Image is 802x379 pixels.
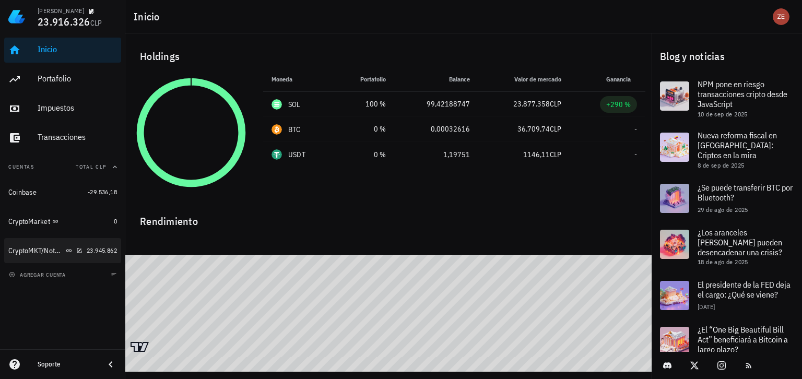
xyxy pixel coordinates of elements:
div: Impuestos [38,103,117,113]
div: 0 % [343,149,386,160]
a: CryptoMKT/NotBank 23.945.862 [4,238,121,263]
a: CryptoMarket 0 [4,209,121,234]
span: 0 [114,217,117,225]
div: Rendimiento [132,205,645,230]
span: 10 de sep de 2025 [698,110,748,118]
a: Portafolio [4,67,121,92]
div: [PERSON_NAME] [38,7,84,15]
th: Portafolio [335,67,394,92]
a: ¿Los aranceles [PERSON_NAME] pueden desencadenar una crisis? 18 de ago de 2025 [652,221,802,273]
span: ¿Se puede transferir BTC por Bluetooth? [698,182,793,203]
span: ¿El “One Big Beautiful Bill Act” beneficiará a Bitcoin a largo plazo? [698,324,788,354]
span: - [634,150,637,159]
span: 23.877.358 [513,99,550,109]
span: Ganancia [606,75,637,83]
div: 0,00032616 [403,124,470,135]
button: agregar cuenta [6,269,70,280]
th: Valor de mercado [478,67,570,92]
span: El presidente de la FED deja el cargo: ¿Qué se viene? [698,279,791,300]
span: Nueva reforma fiscal en [GEOGRAPHIC_DATA]: Criptos en la mira [698,130,777,160]
div: 1,19751 [403,149,470,160]
span: agregar cuenta [11,271,66,278]
div: Transacciones [38,132,117,142]
a: ¿Se puede transferir BTC por Bluetooth? 29 de ago de 2025 [652,175,802,221]
div: +290 % [606,99,631,110]
span: 8 de sep de 2025 [698,161,744,169]
div: Soporte [38,360,96,369]
span: 36.709,74 [517,124,550,134]
a: Nueva reforma fiscal en [GEOGRAPHIC_DATA]: Criptos en la mira 8 de sep de 2025 [652,124,802,175]
div: SOL [288,99,300,110]
div: Inicio [38,44,117,54]
div: BTC-icon [272,124,282,135]
span: -29.536,18 [88,188,117,196]
span: CLP [90,18,102,28]
div: 99,42188747 [403,99,470,110]
th: Moneda [263,67,335,92]
span: 1146,11 [523,150,550,159]
div: USDT-icon [272,149,282,160]
a: Coinbase -29.536,18 [4,180,121,205]
span: ¿Los aranceles [PERSON_NAME] pueden desencadenar una crisis? [698,227,782,257]
span: 18 de ago de 2025 [698,258,748,266]
button: CuentasTotal CLP [4,155,121,180]
span: CLP [550,99,561,109]
div: Blog y noticias [652,40,802,73]
div: 100 % [343,99,386,110]
div: avatar [773,8,789,25]
a: Impuestos [4,96,121,121]
img: LedgiFi [8,8,25,25]
span: 23.945.862 [87,246,117,254]
a: NPM pone en riesgo transacciones cripto desde JavaScript 10 de sep de 2025 [652,73,802,124]
a: El presidente de la FED deja el cargo: ¿Qué se viene? [DATE] [652,273,802,318]
a: Transacciones [4,125,121,150]
span: NPM pone en riesgo transacciones cripto desde JavaScript [698,79,787,109]
span: CLP [550,150,561,159]
h1: Inicio [134,8,164,25]
div: Holdings [132,40,645,73]
a: Inicio [4,38,121,63]
div: 0 % [343,124,386,135]
div: Coinbase [8,188,37,197]
div: USDT [288,149,305,160]
span: Total CLP [76,163,107,170]
span: 29 de ago de 2025 [698,206,748,214]
span: - [634,124,637,134]
div: SOL-icon [272,99,282,110]
span: 23.916.326 [38,15,90,29]
div: CryptoMarket [8,217,50,226]
span: CLP [550,124,561,134]
div: BTC [288,124,301,135]
a: Charting by TradingView [131,342,149,352]
div: CryptoMKT/NotBank [8,246,64,255]
a: ¿El “One Big Beautiful Bill Act” beneficiará a Bitcoin a largo plazo? [652,318,802,370]
div: Portafolio [38,74,117,84]
span: [DATE] [698,303,715,311]
th: Balance [394,67,479,92]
